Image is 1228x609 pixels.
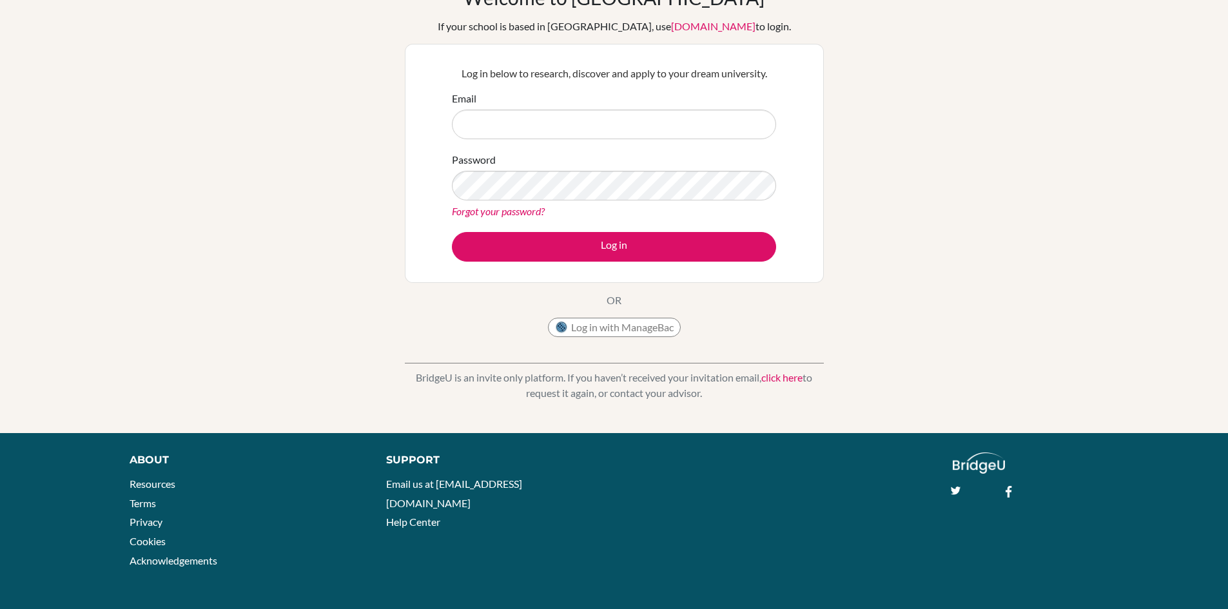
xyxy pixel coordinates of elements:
a: Resources [130,478,175,490]
a: click here [761,371,803,383]
p: OR [607,293,621,308]
label: Email [452,91,476,106]
a: Privacy [130,516,162,528]
a: Acknowledgements [130,554,217,566]
p: Log in below to research, discover and apply to your dream university. [452,66,776,81]
div: Support [386,452,599,468]
p: BridgeU is an invite only platform. If you haven’t received your invitation email, to request it ... [405,370,824,401]
a: [DOMAIN_NAME] [671,20,755,32]
label: Password [452,152,496,168]
a: Forgot your password? [452,205,545,217]
div: About [130,452,357,468]
a: Email us at [EMAIL_ADDRESS][DOMAIN_NAME] [386,478,522,509]
button: Log in [452,232,776,262]
div: If your school is based in [GEOGRAPHIC_DATA], use to login. [438,19,791,34]
button: Log in with ManageBac [548,318,681,337]
a: Cookies [130,535,166,547]
a: Terms [130,497,156,509]
img: logo_white@2x-f4f0deed5e89b7ecb1c2cc34c3e3d731f90f0f143d5ea2071677605dd97b5244.png [953,452,1005,474]
a: Help Center [386,516,440,528]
